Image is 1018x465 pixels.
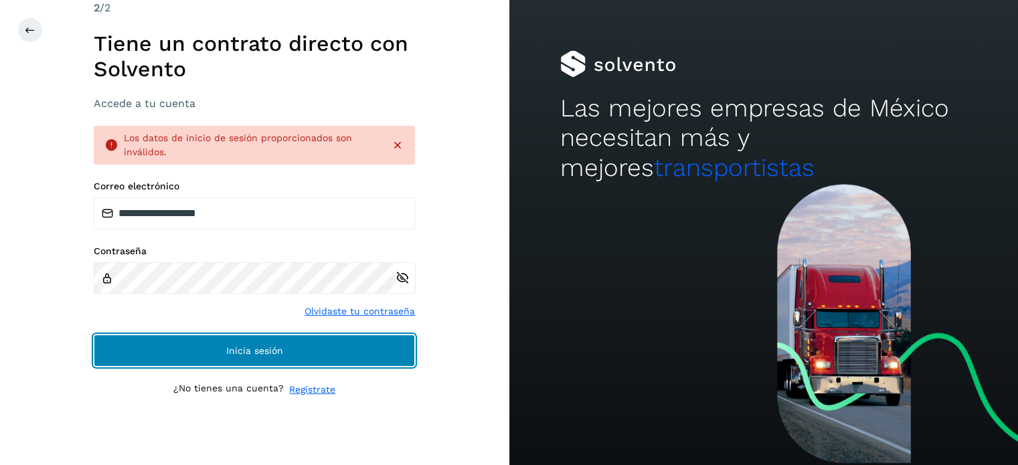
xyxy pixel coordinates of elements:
[305,304,415,318] a: Olvidaste tu contraseña
[94,335,415,367] button: Inicia sesión
[654,153,815,182] span: transportistas
[226,346,283,355] span: Inicia sesión
[94,246,415,257] label: Contraseña
[173,383,284,397] p: ¿No tienes una cuenta?
[94,97,415,110] h3: Accede a tu cuenta
[94,31,415,82] h1: Tiene un contrato directo con Solvento
[124,131,380,159] div: Los datos de inicio de sesión proporcionados son inválidos.
[94,181,415,192] label: Correo electrónico
[289,383,335,397] a: Regístrate
[94,1,100,14] span: 2
[560,94,967,183] h2: Las mejores empresas de México necesitan más y mejores
[153,413,356,465] iframe: reCAPTCHA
